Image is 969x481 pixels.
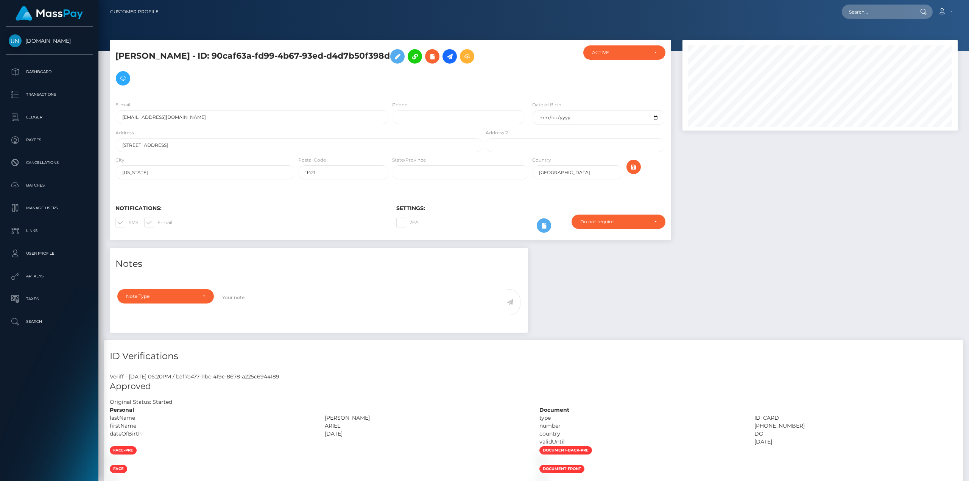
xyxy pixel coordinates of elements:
label: 2FA [396,218,419,227]
div: number [534,422,749,430]
p: Payees [9,134,90,146]
label: City [115,157,125,163]
label: Postal Code [298,157,326,163]
a: Links [6,221,93,240]
h6: Notifications: [115,205,385,212]
strong: Document [539,406,569,413]
img: 2bd565e9-b38e-4773-a6c2-8d784df6fbd0 [539,458,545,464]
p: Links [9,225,90,237]
div: type [534,414,749,422]
label: Date of Birth [532,101,561,108]
a: Search [6,312,93,331]
p: Batches [9,180,90,191]
div: ACTIVE [592,50,648,56]
label: E-mail [115,101,130,108]
img: Unlockt.me [9,34,22,47]
a: Payees [6,131,93,149]
button: ACTIVE [583,45,665,60]
label: Phone [392,101,407,108]
h4: ID Verifications [110,350,958,363]
div: [PERSON_NAME] [319,414,534,422]
img: e3cb0c29-9fac-44d3-a58b-20fa5064df13 [110,458,116,464]
p: Cancellations [9,157,90,168]
div: [DATE] [319,430,534,438]
h7: Original Status: Started [110,398,172,405]
span: face [110,465,127,473]
h5: [PERSON_NAME] - ID: 90caf63a-fd99-4b67-93ed-d4d7b50f398d [115,45,478,89]
a: Taxes [6,290,93,308]
div: firstName [104,422,319,430]
div: ARIEL [319,422,534,430]
a: Dashboard [6,62,93,81]
div: country [534,430,749,438]
span: [DOMAIN_NAME] [6,37,93,44]
label: Address [115,129,134,136]
a: API Keys [6,267,93,286]
div: Note Type [126,293,196,299]
p: Manage Users [9,202,90,214]
a: Batches [6,176,93,195]
div: validUntil [534,438,749,446]
p: User Profile [9,248,90,259]
h5: Approved [110,381,958,392]
a: Customer Profile [110,4,159,20]
div: [DATE] [749,438,964,446]
label: E-mail [144,218,172,227]
span: document-back-pre [539,446,592,455]
a: Manage Users [6,199,93,218]
h6: Settings: [396,205,666,212]
a: Initiate Payout [442,49,457,64]
strong: Personal [110,406,134,413]
div: DO [749,430,964,438]
label: Country [532,157,551,163]
span: face-pre [110,446,137,455]
button: Do not require [572,215,665,229]
p: Search [9,316,90,327]
p: Transactions [9,89,90,100]
a: Transactions [6,85,93,104]
div: lastName [104,414,319,422]
a: User Profile [6,244,93,263]
div: [PHONE_NUMBER] [749,422,964,430]
div: dateOfBirth [104,430,319,438]
div: Veriff - [DATE] 06:20PM / baf7e477-11bc-419c-8678-a225c6944189 [104,373,963,381]
a: Ledger [6,108,93,127]
p: API Keys [9,271,90,282]
h4: Notes [115,257,522,271]
p: Ledger [9,112,90,123]
img: MassPay Logo [16,6,83,21]
div: Do not require [580,219,648,225]
div: ID_CARD [749,414,964,422]
input: Search... [842,5,913,19]
p: Taxes [9,293,90,305]
label: SMS [115,218,138,227]
a: Cancellations [6,153,93,172]
label: State/Province [392,157,426,163]
p: Dashboard [9,66,90,78]
button: Note Type [117,289,214,304]
span: document-front [539,465,584,473]
label: Address 2 [486,129,508,136]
